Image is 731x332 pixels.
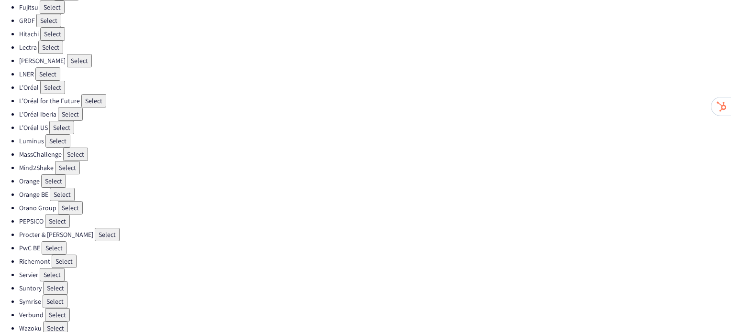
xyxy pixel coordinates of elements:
button: Select [45,308,70,321]
li: MassChallenge [19,148,731,161]
button: Select [63,148,88,161]
li: L'Oréal Iberia [19,107,731,121]
li: Orange BE [19,188,731,201]
button: Select [49,121,74,134]
button: Select [50,188,75,201]
button: Select [95,228,120,241]
button: Select [41,174,66,188]
li: Procter & [PERSON_NAME] [19,228,731,241]
li: Verbund [19,308,731,321]
li: PEPSICO [19,214,731,228]
li: LNER [19,67,731,81]
li: L'Oréal for the Future [19,94,731,107]
button: Select [58,107,83,121]
li: Fujitsu [19,0,731,14]
li: Luminus [19,134,731,148]
button: Select [42,241,66,255]
button: Select [38,41,63,54]
button: Select [36,14,61,27]
li: Lectra [19,41,731,54]
li: Suntory [19,281,731,295]
li: Richemont [19,255,731,268]
iframe: Chat Widget [683,286,731,332]
li: Servier [19,268,731,281]
button: Select [67,54,92,67]
button: Select [35,67,60,81]
button: Select [55,161,80,174]
button: Select [81,94,106,107]
button: Select [52,255,77,268]
li: Orange [19,174,731,188]
li: GRDF [19,14,731,27]
button: Select [58,201,83,214]
button: Select [40,81,65,94]
li: Symrise [19,295,731,308]
button: Select [40,268,65,281]
li: Orano Group [19,201,731,214]
li: Hitachi [19,27,731,41]
button: Select [43,281,68,295]
button: Select [40,0,65,14]
li: L'Oréal [19,81,731,94]
li: [PERSON_NAME] [19,54,731,67]
button: Select [40,27,65,41]
button: Select [45,214,70,228]
button: Select [45,134,70,148]
button: Select [43,295,67,308]
li: PwC BE [19,241,731,255]
li: L'Oréal US [19,121,731,134]
li: Mind2Shake [19,161,731,174]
